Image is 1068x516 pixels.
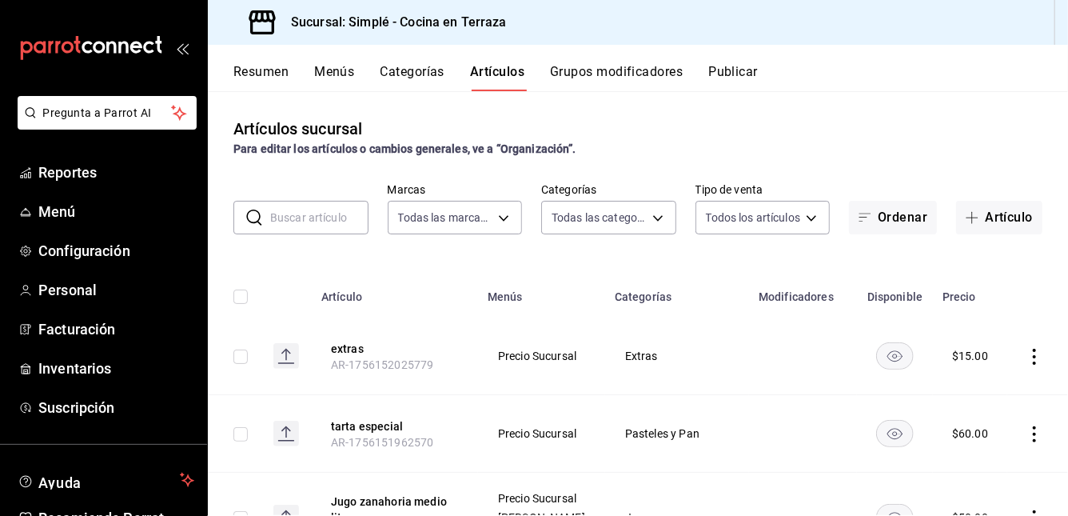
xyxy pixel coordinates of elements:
[541,185,676,196] label: Categorías
[706,210,801,226] span: Todos los artículos
[233,64,1068,91] div: navigation tabs
[478,266,605,318] th: Menús
[849,201,937,234] button: Ordenar
[749,266,857,318] th: Modificadores
[857,266,933,318] th: Disponible
[876,420,914,447] button: availability-product
[331,436,433,449] span: AR-1756151962570
[233,64,289,91] button: Resumen
[11,116,197,133] a: Pregunta a Parrot AI
[498,493,585,504] span: Precio Sucursal
[625,350,729,362] span: Extras
[952,426,988,442] div: $ 60.00
[38,279,194,301] span: Personal
[331,418,459,434] button: edit-product-location
[38,470,173,490] span: Ayuda
[18,96,197,130] button: Pregunta a Parrot AI
[398,210,493,226] span: Todas las marcas, Sin marca
[952,348,988,364] div: $ 15.00
[956,201,1042,234] button: Artículo
[933,266,1007,318] th: Precio
[38,318,194,340] span: Facturación
[38,358,194,379] span: Inventarios
[312,266,478,318] th: Artículo
[314,64,354,91] button: Menús
[625,428,729,439] span: Pasteles y Pan
[1026,426,1042,442] button: actions
[1026,349,1042,365] button: actions
[331,341,459,357] button: edit-product-location
[550,64,683,91] button: Grupos modificadores
[43,105,172,122] span: Pregunta a Parrot AI
[498,428,585,439] span: Precio Sucursal
[695,185,831,196] label: Tipo de venta
[176,42,189,54] button: open_drawer_menu
[38,201,194,222] span: Menú
[38,397,194,418] span: Suscripción
[233,142,576,155] strong: Para editar los artículos o cambios generales, ve a “Organización”.
[388,185,523,196] label: Marcas
[233,117,362,141] div: Artículos sucursal
[876,342,914,370] button: availability-product
[270,202,369,234] input: Buscar artículo
[38,162,194,183] span: Reportes
[38,240,194,262] span: Configuración
[605,266,749,318] th: Categorías
[498,350,585,362] span: Precio Sucursal
[278,13,507,32] h3: Sucursal: Simplé - Cocina en Terraza
[331,358,433,371] span: AR-1756152025779
[470,64,524,91] button: Artículos
[381,64,445,91] button: Categorías
[708,64,758,91] button: Publicar
[552,210,647,226] span: Todas las categorías, Sin categoría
